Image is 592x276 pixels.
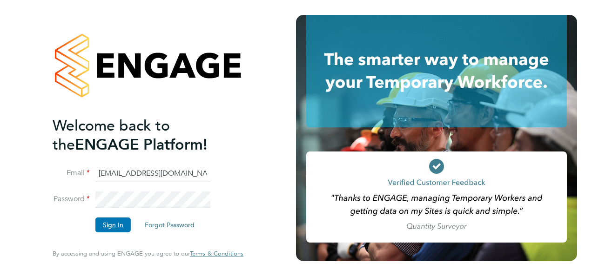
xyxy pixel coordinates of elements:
[95,165,210,182] input: Enter your work email...
[137,217,202,232] button: Forgot Password
[53,250,243,257] span: By accessing and using ENGAGE you agree to our
[53,117,170,154] span: Welcome back to the
[190,250,243,257] a: Terms & Conditions
[53,168,90,178] label: Email
[53,194,90,204] label: Password
[53,116,234,154] h2: ENGAGE Platform!
[95,217,131,232] button: Sign In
